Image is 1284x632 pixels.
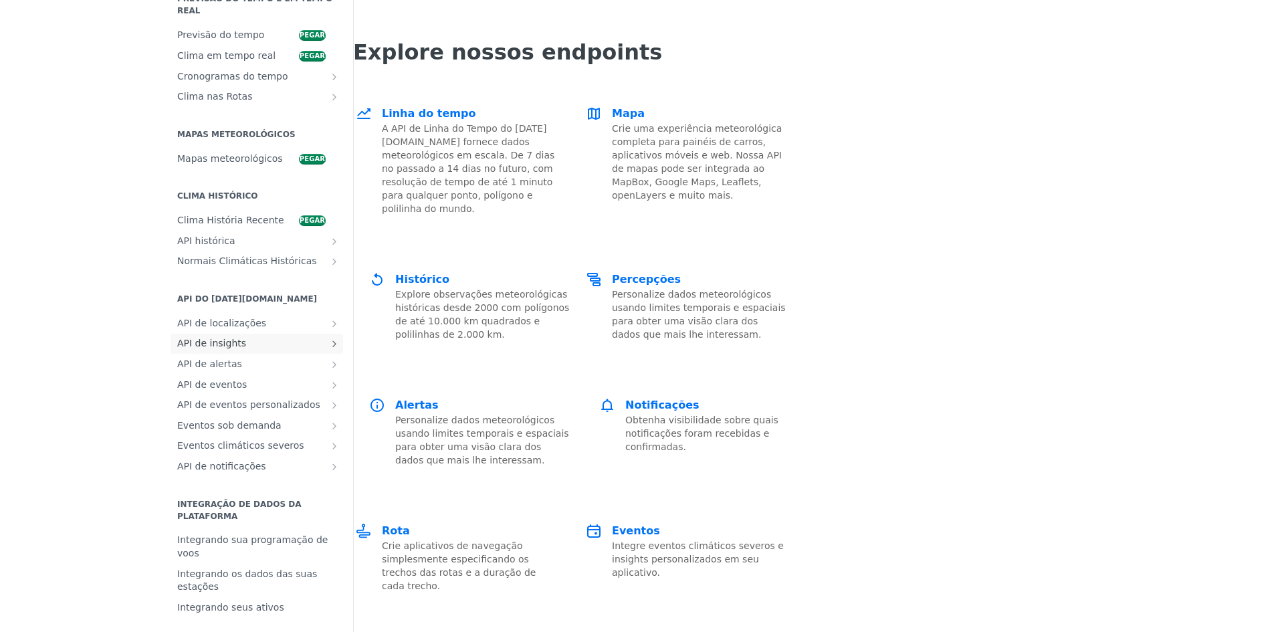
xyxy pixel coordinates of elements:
a: Notificações Notificações Obtenha visibilidade sobre quais notificações foram recebidas e confirm... [584,369,815,495]
font: Integrando sua programação de voos [177,534,328,558]
font: Cronogramas do tempo [177,71,288,82]
a: Integrando os dados das suas estações [171,564,343,597]
font: API histórica [177,235,235,246]
font: Explore observações meteorológicas históricas desde 2000 com polígonos de até 10.000 km quadrados... [395,289,569,340]
a: Eventos Eventos Integre eventos climáticos severos e insights personalizados em seu aplicativo. [571,495,801,621]
font: Integrando os dados das suas estações [177,568,317,593]
a: Linha do tempo Linha do tempo A API de Linha do Tempo do [DATE][DOMAIN_NAME] fornece dados meteor... [354,78,571,243]
img: Alertas [369,397,385,413]
font: Histórico [395,273,449,286]
img: Linha do tempo [356,106,372,122]
img: Mapa [586,106,602,122]
font: Integrando seus ativos [177,602,284,613]
a: Normais Climáticas HistóricasMostrar subpáginas para Normais Climáticas Históricas [171,251,343,272]
a: Eventos climáticos severosMostrar subpáginas para Eventos climáticos severos [171,436,343,456]
font: Clima nas Rotas [177,91,252,102]
font: Eventos [612,524,660,537]
font: Obtenha visibilidade sobre quais notificações foram recebidas e confirmadas. [625,415,778,452]
a: Rota Rota Crie aplicativos de navegação simplesmente especificando os trechos das rotas e a duraç... [354,495,571,621]
button: Mostrar subpáginas para API Histórica [329,236,340,247]
img: Notificações [599,397,615,413]
a: API de localizaçõesMostrar subpáginas para API de locais [171,314,343,334]
font: Notificações [625,399,700,411]
font: Eventos sob demanda [177,420,282,431]
font: Linha do tempo [382,107,475,120]
font: A API de Linha do Tempo do [DATE][DOMAIN_NAME] fornece dados meteorológicos em escala. De 7 dias ... [382,123,554,214]
a: API de eventosMostrar subpáginas para API de eventos [171,375,343,395]
a: Integrando sua programação de voos [171,530,343,563]
a: Mapas meteorológicospegar [171,149,343,169]
a: Clima nas RotasMostrar subpáginas para Clima em Rotas [171,87,343,107]
font: Integre eventos climáticos severos e insights personalizados em seu aplicativo. [612,540,784,578]
img: Eventos [586,523,602,539]
img: Histórico [369,272,385,288]
a: API de insightsMostrar subpáginas para Insights API [171,334,343,354]
font: Crie aplicativos de navegação simplesmente especificando os trechos das rotas e a duração de cada... [382,540,536,591]
a: Clima História Recentepegar [171,211,343,231]
a: API de eventos personalizadosMostrar subpáginas para API de eventos personalizados [171,395,343,415]
font: API de localizações [177,318,266,328]
a: API históricaMostrar subpáginas para API Histórica [171,231,343,251]
font: Mapa [612,107,645,120]
a: Histórico Histórico Explore observações meteorológicas históricas desde 2000 com polígonos de até... [354,243,584,369]
font: Normais Climáticas Históricas [177,255,317,266]
a: Mapa Mapa Crie uma experiência meteorológica completa para painéis de carros, aplicativos móveis ... [571,78,801,243]
img: Rota [356,523,372,539]
button: Mostrar subpáginas para API de eventos [329,380,340,391]
a: Previsão do tempopegar [171,25,343,45]
font: Alertas [395,399,439,411]
font: Mapas meteorológicos [177,153,283,164]
a: Clima em tempo realpegar [171,46,343,66]
font: Personalize dados meteorológicos usando limites temporais e espaciais para obter uma visão clara ... [395,415,569,465]
font: pegar [300,31,325,39]
img: Percepções [586,272,602,288]
a: Percepções Percepções Personalize dados meteorológicos usando limites temporais e espaciais para ... [584,243,801,369]
font: Explore nossos endpoints [353,39,662,65]
font: pegar [300,155,325,163]
button: Mostrar subpáginas para eventos sob demanda [329,421,340,431]
font: Rota [382,524,410,537]
font: Mapas meteorológicos [177,130,296,139]
font: pegar [300,52,325,60]
font: Crie uma experiência meteorológica completa para painéis de carros, aplicativos móveis e web. Nos... [612,123,782,201]
button: Mostrar subpáginas para API de eventos personalizados [329,400,340,411]
button: Mostrar subpáginas para Eventos climáticos severos [329,441,340,451]
font: API de insights [177,338,246,348]
font: Clima em tempo real [177,50,276,61]
button: Mostrar subpáginas para Cronogramas do Tempo [329,72,340,82]
button: Mostrar subpáginas para API de alertas [329,359,340,370]
font: API de eventos [177,379,247,390]
font: Clima História Recente [177,215,284,225]
font: API de alertas [177,358,242,369]
font: pegar [300,217,325,224]
font: API de eventos personalizados [177,399,320,410]
button: Mostrar subpáginas para Clima em Rotas [329,92,340,102]
a: Eventos sob demandaMostrar subpáginas para eventos sob demanda [171,416,343,436]
font: Personalize dados meteorológicos usando limites temporais e espaciais para obter uma visão clara ... [612,289,786,340]
button: Mostrar subpáginas para Normais Climáticas Históricas [329,256,340,267]
button: Mostrar subpáginas para Insights API [329,338,340,349]
font: Percepções [612,273,681,286]
font: API de notificações [177,461,266,471]
font: Clima histórico [177,191,258,201]
a: Cronogramas do tempoMostrar subpáginas para Cronogramas do Tempo [171,67,343,87]
font: Previsão do tempo [177,29,264,40]
button: Mostrar subpáginas para API de notificações [329,461,340,472]
a: API de notificaçõesMostrar subpáginas para API de notificações [171,457,343,477]
a: Alertas Alertas Personalize dados meteorológicos usando limites temporais e espaciais para obter ... [354,369,584,495]
button: Mostrar subpáginas para API de locais [329,318,340,329]
font: Integração de DADOS da plataforma [177,500,302,521]
font: API do [DATE][DOMAIN_NAME] [177,294,317,304]
font: Eventos climáticos severos [177,440,304,451]
a: Integrando seus ativos [171,598,343,618]
a: API de alertasMostrar subpáginas para API de alertas [171,354,343,375]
